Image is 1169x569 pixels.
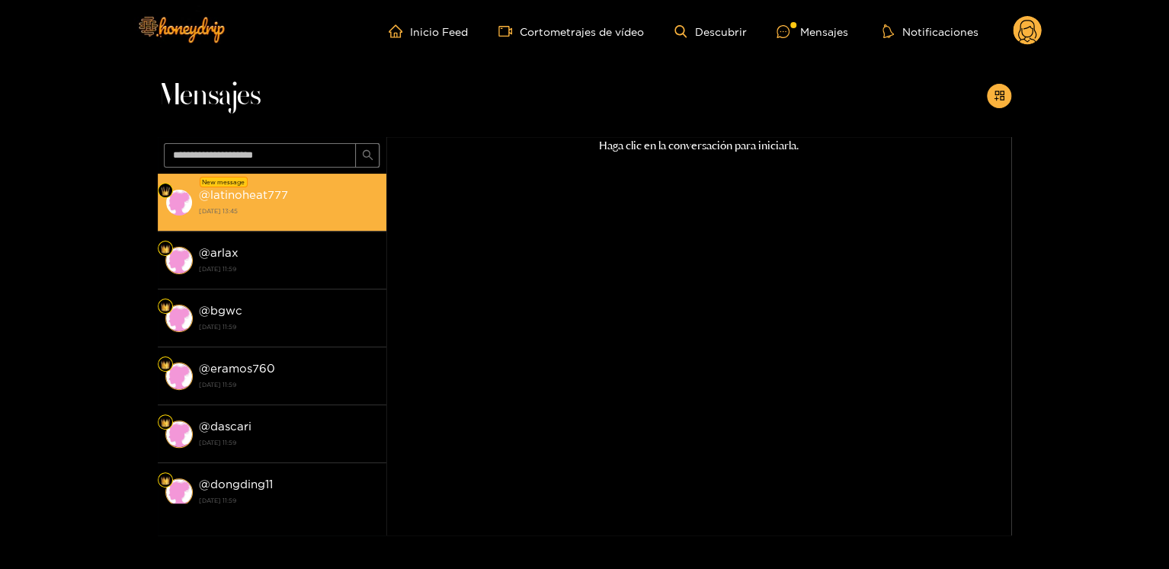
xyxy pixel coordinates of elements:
[200,177,248,187] div: New message
[389,24,468,38] a: Inicio Feed
[799,26,847,37] font: Mensajes
[161,187,170,196] img: Fan Level
[498,24,520,38] span: cámara de vídeo
[165,247,193,274] img: conversation
[161,245,170,254] img: Fan Level
[161,476,170,485] img: Fan Level
[498,24,644,38] a: Cortometrajes de vídeo
[165,305,193,332] img: conversation
[410,26,468,37] font: Inicio Feed
[994,90,1005,103] span: añadir a la tienda de aplicaciones
[987,84,1011,108] button: añadir a la tienda de aplicaciones
[599,139,799,152] font: Haga clic en la conversación para iniciarla.
[694,26,746,37] font: Descubrir
[158,81,261,111] font: Mensajes
[902,26,978,37] font: Notificaciones
[165,189,193,216] img: conversation
[161,360,170,369] img: Fan Level
[199,420,251,433] strong: @ dascari
[161,302,170,312] img: Fan Level
[362,149,373,162] span: buscar
[199,494,379,507] strong: [DATE] 11:59
[199,378,379,392] strong: [DATE] 11:59
[520,26,644,37] font: Cortometrajes de vídeo
[199,436,379,449] strong: [DATE] 11:59
[199,262,379,276] strong: [DATE] 11:59
[674,25,746,38] a: Descubrir
[199,320,379,334] strong: [DATE] 11:59
[355,143,380,168] button: buscar
[161,418,170,427] img: Fan Level
[199,304,242,317] strong: @ bgwc
[165,478,193,506] img: conversation
[389,24,410,38] span: hogar
[878,24,982,39] button: Notificaciones
[165,420,193,448] img: conversation
[199,188,288,201] strong: @ latinoheat777
[199,478,273,491] strong: @ dongding11
[199,362,275,375] strong: @ eramos760
[199,246,239,259] strong: @ arlax
[165,363,193,390] img: conversation
[199,204,379,218] strong: [DATE] 13:45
